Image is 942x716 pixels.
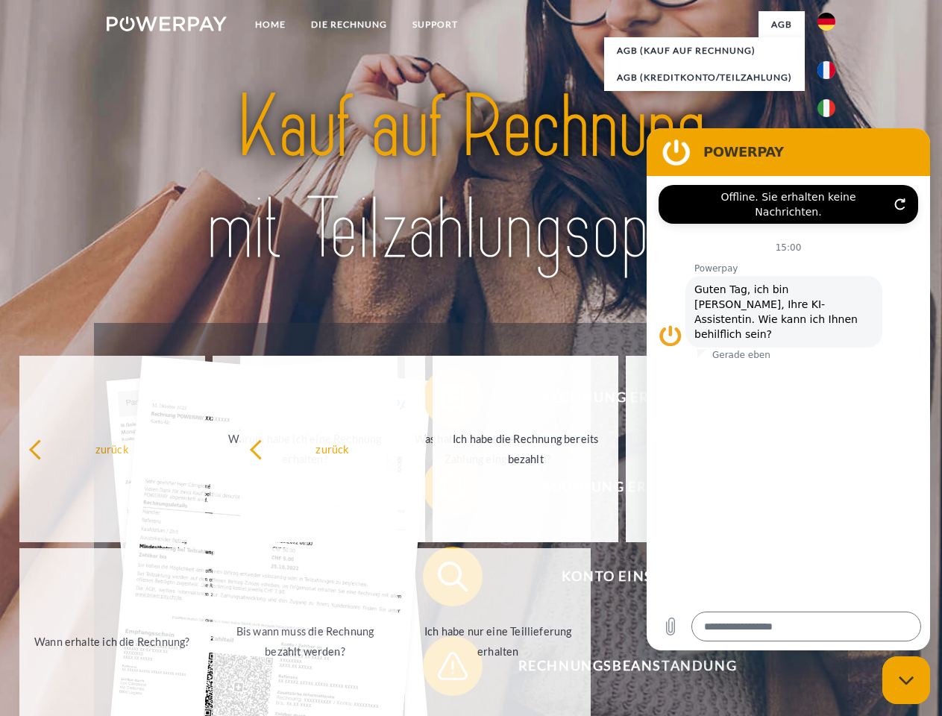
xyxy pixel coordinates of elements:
[817,61,835,79] img: fr
[222,429,389,469] div: Warum habe ich eine Rechnung erhalten?
[107,16,227,31] img: logo-powerpay-white.svg
[28,439,196,459] div: zurück
[242,11,298,38] a: Home
[423,636,811,696] button: Rechnungsbeanstandung
[142,72,800,286] img: title-powerpay_de.svg
[817,13,835,31] img: de
[817,99,835,117] img: it
[400,11,471,38] a: SUPPORT
[635,429,803,469] div: [PERSON_NAME] wurde retourniert
[647,128,930,650] iframe: Messaging-Fenster
[445,636,810,696] span: Rechnungsbeanstandung
[222,621,389,662] div: Bis wann muss die Rechnung bezahlt werden?
[759,11,805,38] a: agb
[604,37,805,64] a: AGB (Kauf auf Rechnung)
[249,439,417,459] div: zurück
[882,656,930,704] iframe: Schaltfläche zum Öffnen des Messaging-Fensters; Konversation läuft
[442,429,609,469] div: Ich habe die Rechnung bereits bezahlt
[414,621,582,662] div: Ich habe nur eine Teillieferung erhalten
[28,631,196,651] div: Wann erhalte ich die Rechnung?
[423,547,811,606] button: Konto einsehen
[604,64,805,91] a: AGB (Kreditkonto/Teilzahlung)
[298,11,400,38] a: DIE RECHNUNG
[445,547,810,606] span: Konto einsehen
